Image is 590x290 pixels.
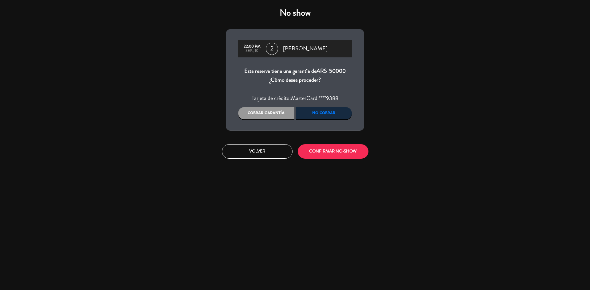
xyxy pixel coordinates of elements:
div: No cobrar [296,107,352,119]
div: Tarjeta de crédito: [238,94,352,103]
div: 22:00 PM [241,44,263,49]
h4: No show [226,7,364,18]
button: CONFIRMAR NO-SHOW [298,144,368,159]
button: Volver [222,144,293,159]
span: [PERSON_NAME] [283,44,328,53]
div: Esta reserva tiene una garantía de ¿Cómo desea proceder? [238,67,352,85]
div: Cobrar garantía [238,107,294,119]
div: sep., 10 [241,49,263,53]
span: ARS [317,67,327,75]
span: 50000 [329,67,346,75]
span: 2 [266,43,278,55]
